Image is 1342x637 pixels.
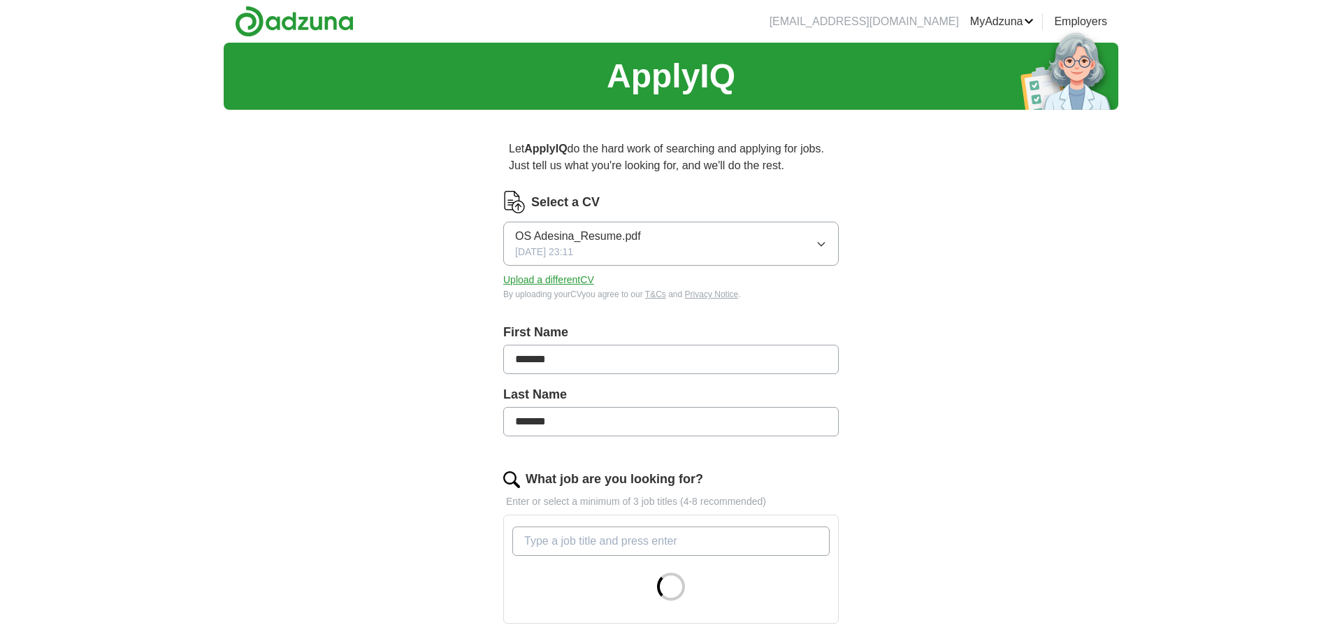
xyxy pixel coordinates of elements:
button: OS Adesina_Resume.pdf[DATE] 23:11 [503,222,839,266]
img: Adzuna logo [235,6,354,37]
span: [DATE] 23:11 [515,245,573,259]
a: T&Cs [645,289,666,299]
div: By uploading your CV you agree to our and . [503,288,839,301]
li: [EMAIL_ADDRESS][DOMAIN_NAME] [770,13,959,30]
button: Upload a differentCV [503,273,594,287]
span: OS Adesina_Resume.pdf [515,228,641,245]
input: Type a job title and press enter [512,527,830,556]
p: Let do the hard work of searching and applying for jobs. Just tell us what you're looking for, an... [503,135,839,180]
h1: ApplyIQ [607,51,735,101]
a: MyAdzuna [970,13,1034,30]
img: CV Icon [503,191,526,213]
label: First Name [503,323,839,342]
label: What job are you looking for? [526,470,703,489]
strong: ApplyIQ [524,143,567,155]
a: Privacy Notice [685,289,739,299]
label: Last Name [503,385,839,404]
img: search.png [503,471,520,488]
p: Enter or select a minimum of 3 job titles (4-8 recommended) [503,494,839,509]
label: Select a CV [531,193,600,212]
a: Employers [1054,13,1107,30]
